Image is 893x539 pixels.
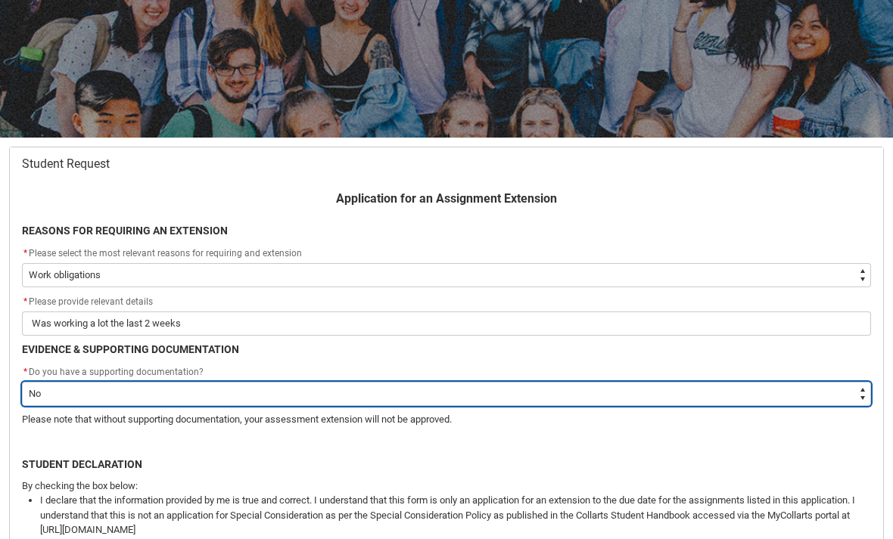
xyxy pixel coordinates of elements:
abbr: required [23,367,27,377]
span: Do you have a supporting documentation? [29,367,204,377]
b: STUDENT DECLARATION [22,458,142,470]
span: Please select the most relevant reasons for requiring and extension [29,248,302,259]
abbr: required [23,296,27,307]
span: Please provide relevant details [22,296,153,307]
abbr: required [23,248,27,259]
b: REASONS FOR REQUIRING AN EXTENSION [22,225,228,237]
p: By checking the box below: [22,479,871,494]
li: I declare that the information provided by me is true and correct. I understand that this form is... [40,493,871,537]
span: Student Request [22,156,110,172]
b: EVIDENCE & SUPPORTING DOCUMENTATION [22,343,239,355]
b: Application for an Assignment Extension [336,191,557,206]
p: Please note that without supporting documentation, your assessment extension will not be approved. [22,412,871,427]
